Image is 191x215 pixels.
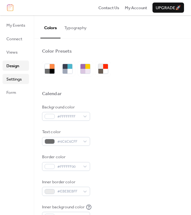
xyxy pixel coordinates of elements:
[3,34,29,44] a: Connect
[156,5,181,11] span: Upgrade 🚀
[6,49,18,55] span: Views
[57,164,80,170] span: #FFFFFF00
[42,154,89,160] div: Border color
[3,20,29,30] a: My Events
[42,204,85,210] div: Inner background color
[6,76,22,82] span: Settings
[7,4,13,11] img: logo
[6,36,22,42] span: Connect
[60,15,90,37] button: Typography
[3,87,29,97] a: Form
[98,5,119,11] span: Contact Us
[125,5,147,11] span: My Account
[57,114,80,120] span: #FFFFFFFF
[42,129,89,135] div: Text color
[125,4,147,11] a: My Account
[40,15,60,38] button: Colors
[3,74,29,84] a: Settings
[57,188,80,195] span: #EBEBEBFF
[98,4,119,11] a: Contact Us
[42,91,62,97] div: Calendar
[6,22,25,29] span: My Events
[42,104,89,110] div: Background color
[6,63,19,69] span: Design
[57,139,80,145] span: #6C6C6CFF
[152,3,184,13] button: Upgrade🚀
[42,48,72,55] div: Color Presets
[6,89,16,96] span: Form
[3,61,29,71] a: Design
[42,179,89,185] div: Inner border color
[3,47,29,57] a: Views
